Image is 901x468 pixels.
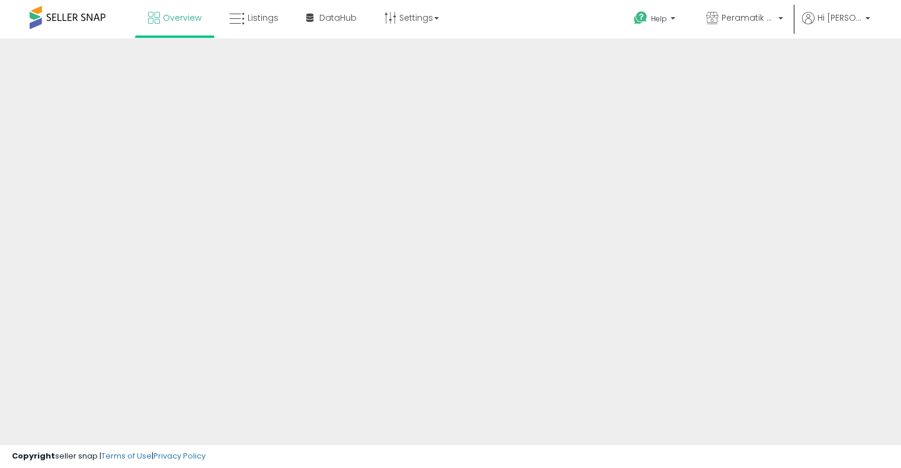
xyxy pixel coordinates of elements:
span: Peramatik Goods Ltd CA [722,12,775,24]
strong: Copyright [12,450,55,461]
span: Help [651,14,667,24]
span: Hi [PERSON_NAME] [817,12,862,24]
span: DataHub [319,12,357,24]
a: Hi [PERSON_NAME] [802,12,870,38]
a: Help [624,2,687,38]
a: Terms of Use [101,450,152,461]
span: Overview [163,12,201,24]
div: seller snap | | [12,451,206,462]
span: Listings [248,12,278,24]
i: Get Help [633,11,648,25]
a: Privacy Policy [153,450,206,461]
